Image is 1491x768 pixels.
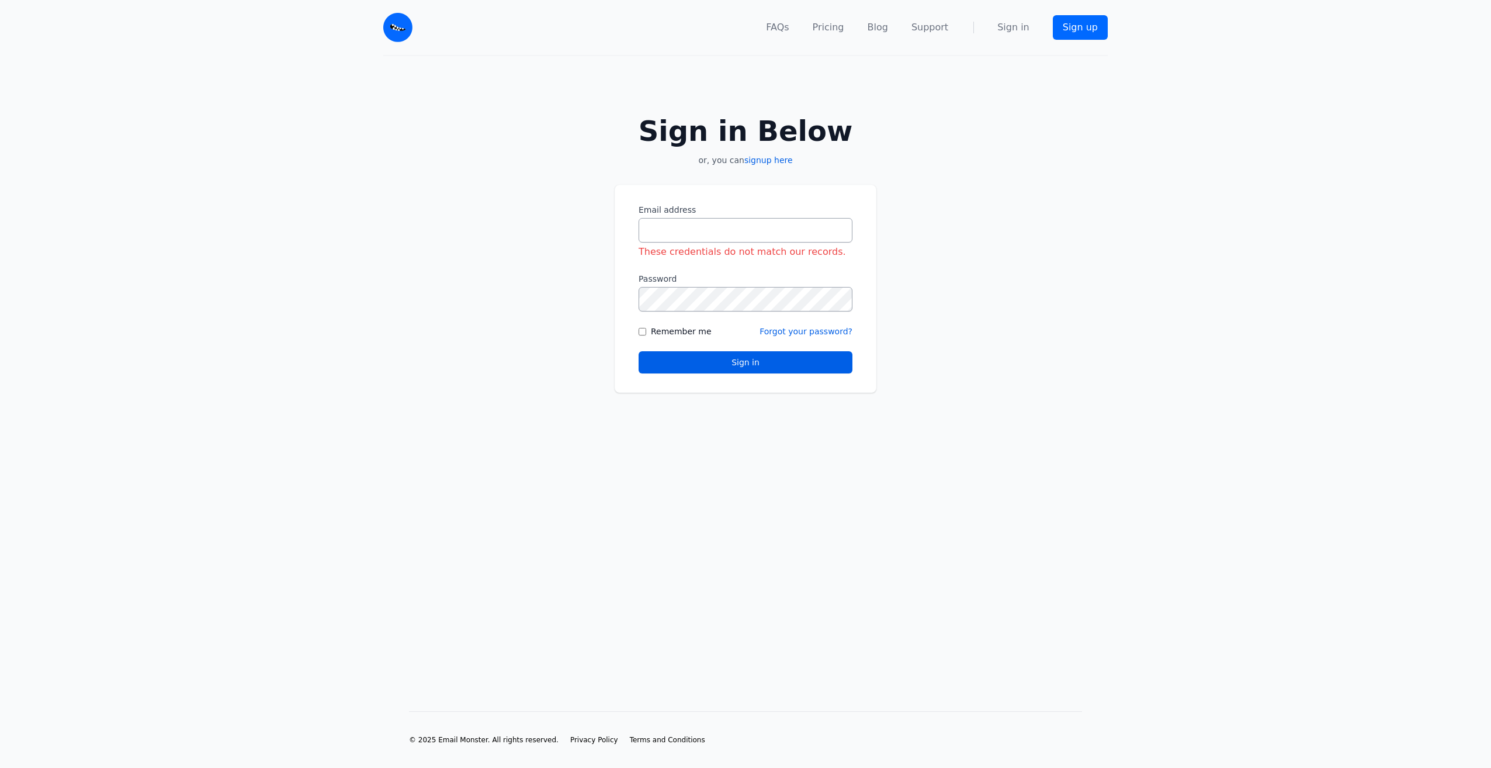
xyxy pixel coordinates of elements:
[615,117,876,145] h2: Sign in Below
[639,204,852,216] label: Email address
[744,155,793,165] a: signup here
[639,245,852,259] div: These credentials do not match our records.
[630,736,705,744] span: Terms and Conditions
[615,154,876,166] p: or, you can
[997,20,1029,34] a: Sign in
[570,735,618,745] a: Privacy Policy
[570,736,618,744] span: Privacy Policy
[651,326,712,337] label: Remember me
[409,735,559,745] li: © 2025 Email Monster. All rights reserved.
[639,273,852,285] label: Password
[766,20,789,34] a: FAQs
[868,20,888,34] a: Blog
[1053,15,1108,40] a: Sign up
[383,13,412,42] img: Email Monster
[760,327,852,336] a: Forgot your password?
[639,351,852,373] button: Sign in
[813,20,844,34] a: Pricing
[911,20,948,34] a: Support
[630,735,705,745] a: Terms and Conditions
